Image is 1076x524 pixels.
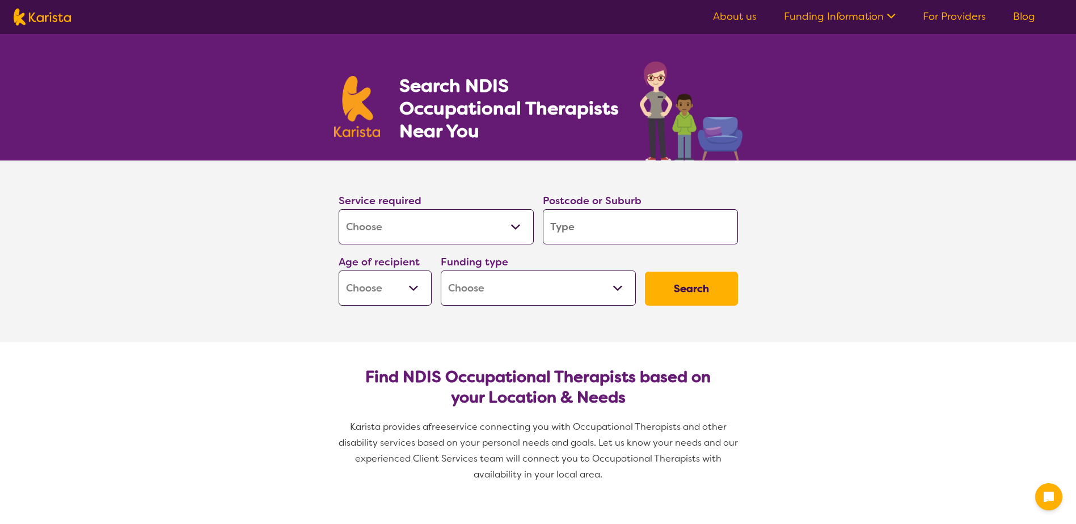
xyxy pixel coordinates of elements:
[640,61,742,160] img: occupational-therapy
[334,76,381,137] img: Karista logo
[784,10,896,23] a: Funding Information
[350,421,428,433] span: Karista provides a
[923,10,986,23] a: For Providers
[339,421,740,480] span: service connecting you with Occupational Therapists and other disability services based on your p...
[348,367,729,408] h2: Find NDIS Occupational Therapists based on your Location & Needs
[339,194,421,208] label: Service required
[399,74,620,142] h1: Search NDIS Occupational Therapists Near You
[645,272,738,306] button: Search
[713,10,757,23] a: About us
[543,209,738,244] input: Type
[543,194,642,208] label: Postcode or Suburb
[14,9,71,26] img: Karista logo
[339,255,420,269] label: Age of recipient
[1013,10,1035,23] a: Blog
[428,421,446,433] span: free
[441,255,508,269] label: Funding type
